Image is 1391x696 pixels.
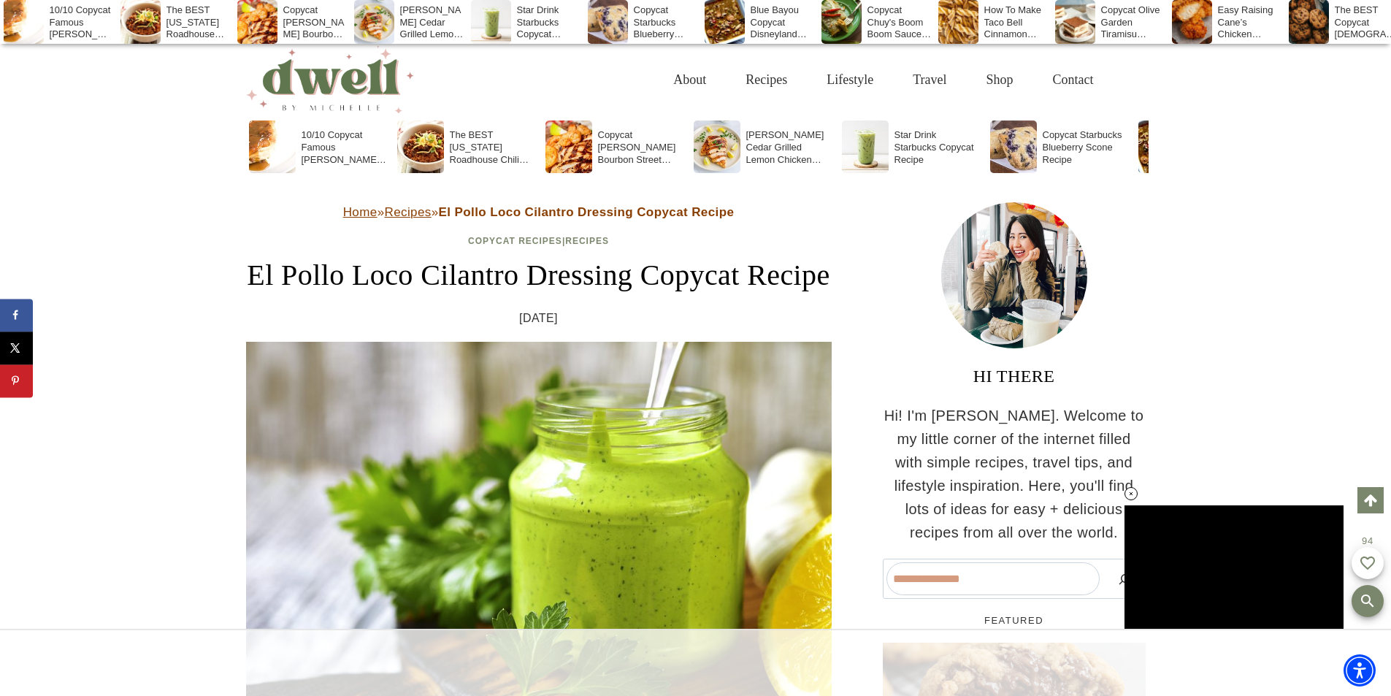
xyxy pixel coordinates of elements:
[468,236,609,246] span: |
[883,613,1146,628] h5: FEATURED
[579,645,813,681] iframe: Advertisement
[1344,654,1376,687] div: Accessibility Menu
[966,56,1032,104] a: Shop
[654,56,1113,104] nav: Primary Navigation
[1033,56,1114,104] a: Contact
[343,205,378,219] a: Home
[807,56,893,104] a: Lifestyle
[246,253,832,297] h1: El Pollo Loco Cilantro Dressing Copycat Recipe
[439,205,735,219] strong: El Pollo Loco Cilantro Dressing Copycat Recipe
[883,404,1146,544] p: Hi! I'm [PERSON_NAME]. Welcome to my little corner of the internet filled with simple recipes, tr...
[519,309,558,328] time: [DATE]
[654,56,726,104] a: About
[343,205,735,219] span: » »
[384,205,431,219] a: Recipes
[565,236,609,246] a: Recipes
[893,56,966,104] a: Travel
[726,56,807,104] a: Recipes
[468,236,562,246] a: Copycat Recipes
[1357,487,1384,513] a: Scroll to top
[883,363,1146,389] h3: HI THERE
[246,46,414,113] img: DWELL by michelle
